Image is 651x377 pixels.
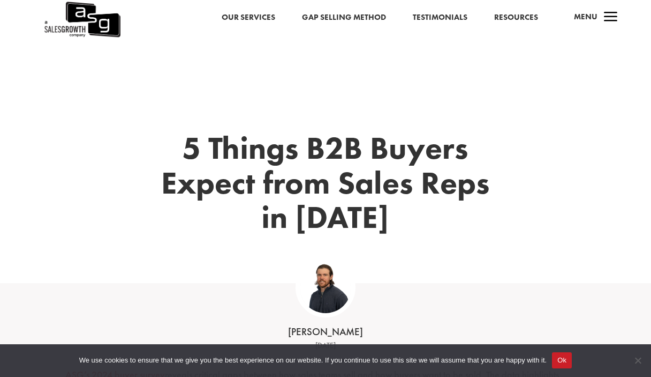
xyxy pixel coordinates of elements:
a: Resources [494,11,538,25]
h1: 5 Things B2B Buyers Expect from Sales Reps in [DATE] [149,131,502,240]
button: Ok [552,352,572,368]
div: [DATE] [160,339,491,352]
span: a [600,7,622,28]
span: No [632,355,643,366]
span: Menu [574,11,597,22]
span: We use cookies to ensure that we give you the best experience on our website. If you continue to ... [79,355,547,366]
a: Our Services [222,11,275,25]
a: Testimonials [413,11,467,25]
img: ASG Co_alternate lockup (1) [300,262,351,313]
a: Gap Selling Method [302,11,386,25]
div: [PERSON_NAME] [160,325,491,339]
